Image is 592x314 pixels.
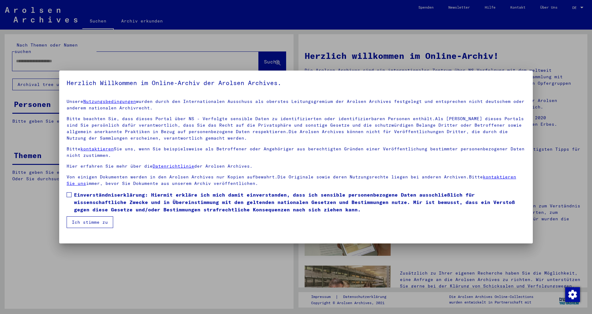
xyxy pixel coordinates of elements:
a: kontaktieren [80,146,114,152]
span: Einverständniserklärung: Hiermit erkläre ich mich damit einverstanden, dass ich sensible personen... [74,191,525,213]
p: Unsere wurden durch den Internationalen Ausschuss als oberstes Leitungsgremium der Arolsen Archiv... [67,98,525,111]
a: Nutzungsbedingungen [83,99,136,104]
h5: Herzlich Willkommen im Online-Archiv der Arolsen Archives. [67,78,525,88]
p: Bitte beachten Sie, dass dieses Portal über NS - Verfolgte sensible Daten zu identifizierten oder... [67,116,525,141]
p: Bitte Sie uns, wenn Sie beispielsweise als Betroffener oder Angehöriger aus berechtigten Gründen ... [67,146,525,159]
p: Von einigen Dokumenten werden in den Arolsen Archives nur Kopien aufbewahrt.Die Originale sowie d... [67,174,525,187]
p: Hier erfahren Sie mehr über die der Arolsen Archives. [67,163,525,169]
img: Zustimmung ändern [565,287,580,302]
button: Ich stimme zu [67,216,113,228]
a: Datenrichtlinie [153,163,194,169]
